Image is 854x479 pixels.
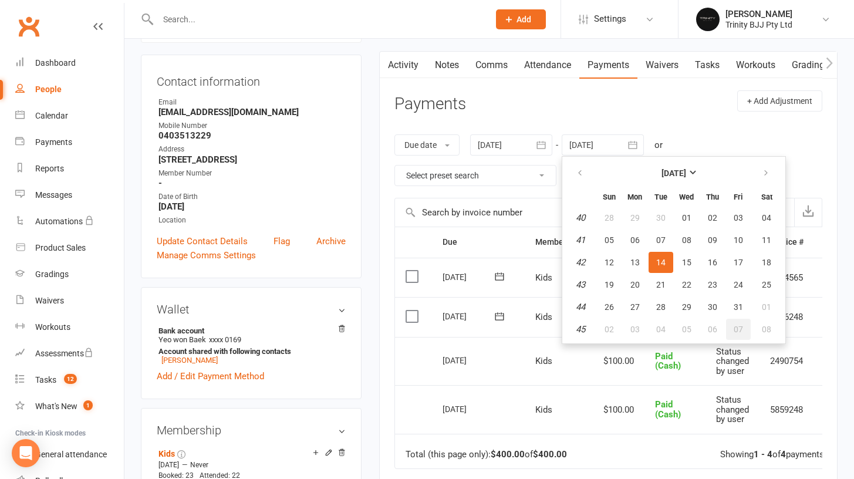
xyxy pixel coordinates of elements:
[443,307,497,325] div: [DATE]
[35,137,72,147] div: Payments
[726,230,751,251] button: 10
[35,322,70,332] div: Workouts
[158,130,346,141] strong: 0403513229
[656,325,666,334] span: 04
[760,258,814,298] td: 9424565
[656,302,666,312] span: 28
[656,280,666,289] span: 21
[158,97,346,108] div: Email
[12,439,40,467] div: Open Intercom Messenger
[708,302,717,312] span: 30
[737,90,822,112] button: + Add Adjustment
[630,213,640,222] span: 29
[627,193,642,201] small: Monday
[35,349,93,358] div: Assessments
[734,302,743,312] span: 31
[15,393,124,420] a: What's New1
[443,351,497,369] div: [DATE]
[654,193,667,201] small: Tuesday
[708,235,717,245] span: 09
[762,235,771,245] span: 11
[720,450,824,460] div: Showing of payments
[597,207,622,228] button: 28
[517,15,531,24] span: Add
[762,280,771,289] span: 25
[630,258,640,267] span: 13
[158,144,346,155] div: Address
[661,168,686,178] strong: [DATE]
[734,325,743,334] span: 07
[725,19,792,30] div: Trinity BJJ Pty Ltd
[728,52,784,79] a: Workouts
[576,324,585,335] em: 45
[158,449,175,458] a: Kids
[158,347,340,356] strong: Account shared with following contacts
[605,325,614,334] span: 02
[535,312,552,322] span: Kids
[158,461,179,469] span: [DATE]
[682,235,691,245] span: 08
[649,296,673,318] button: 28
[15,50,124,76] a: Dashboard
[597,296,622,318] button: 26
[674,252,699,273] button: 15
[682,302,691,312] span: 29
[762,258,771,267] span: 18
[432,227,525,257] th: Due
[157,303,346,316] h3: Wallet
[467,52,516,79] a: Comms
[14,12,43,41] a: Clubworx
[15,367,124,393] a: Tasks 12
[760,227,814,257] th: Invoice #
[605,280,614,289] span: 19
[708,258,717,267] span: 16
[593,337,644,386] td: $100.00
[597,319,622,340] button: 02
[35,190,72,200] div: Messages
[760,297,814,337] td: 2296248
[656,258,666,267] span: 14
[726,319,751,340] button: 07
[654,138,663,152] div: or
[649,274,673,295] button: 21
[623,230,647,251] button: 06
[15,288,124,314] a: Waivers
[576,212,585,223] em: 40
[706,193,719,201] small: Thursday
[594,6,626,32] span: Settings
[700,319,725,340] button: 06
[427,52,467,79] a: Notes
[674,274,699,295] button: 22
[708,213,717,222] span: 02
[700,207,725,228] button: 02
[716,394,749,424] span: Status changed by user
[597,230,622,251] button: 05
[761,193,772,201] small: Saturday
[674,319,699,340] button: 05
[700,274,725,295] button: 23
[190,461,208,469] span: Never
[15,441,124,468] a: General attendance kiosk mode
[64,374,77,384] span: 12
[579,52,637,79] a: Payments
[535,272,552,283] span: Kids
[35,402,77,411] div: What's New
[35,296,64,305] div: Waivers
[597,274,622,295] button: 19
[696,8,720,31] img: thumb_image1712106278.png
[630,325,640,334] span: 03
[156,460,346,470] div: —
[394,134,460,156] button: Due date
[674,296,699,318] button: 29
[593,385,644,434] td: $100.00
[762,213,771,222] span: 04
[35,85,62,94] div: People
[157,234,248,248] a: Update Contact Details
[15,103,124,129] a: Calendar
[15,235,124,261] a: Product Sales
[700,230,725,251] button: 09
[157,70,346,88] h3: Contact information
[752,252,782,273] button: 18
[576,279,585,290] em: 43
[157,424,346,437] h3: Membership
